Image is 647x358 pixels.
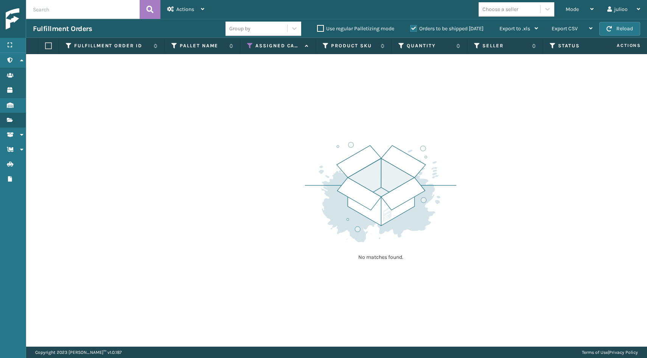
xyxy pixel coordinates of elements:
label: Status [558,42,604,49]
a: Terms of Use [582,350,608,355]
label: Seller [482,42,528,49]
label: Product SKU [331,42,377,49]
label: Use regular Palletizing mode [317,25,394,32]
p: Copyright 2023 [PERSON_NAME]™ v 1.0.187 [35,347,122,358]
span: Actions [593,39,645,52]
div: | [582,347,638,358]
label: Pallet Name [180,42,226,49]
div: Group by [229,25,250,33]
span: Export to .xls [499,25,530,32]
div: Choose a seller [482,5,518,13]
a: Privacy Policy [609,350,638,355]
label: Assigned Carrier Service [255,42,301,49]
span: Export CSV [552,25,578,32]
span: Actions [176,6,194,12]
button: Reload [599,22,640,36]
label: Fulfillment Order Id [74,42,150,49]
label: Quantity [407,42,453,49]
img: logo [6,8,74,30]
span: Mode [566,6,579,12]
label: Orders to be shipped [DATE] [410,25,484,32]
h3: Fulfillment Orders [33,24,92,33]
